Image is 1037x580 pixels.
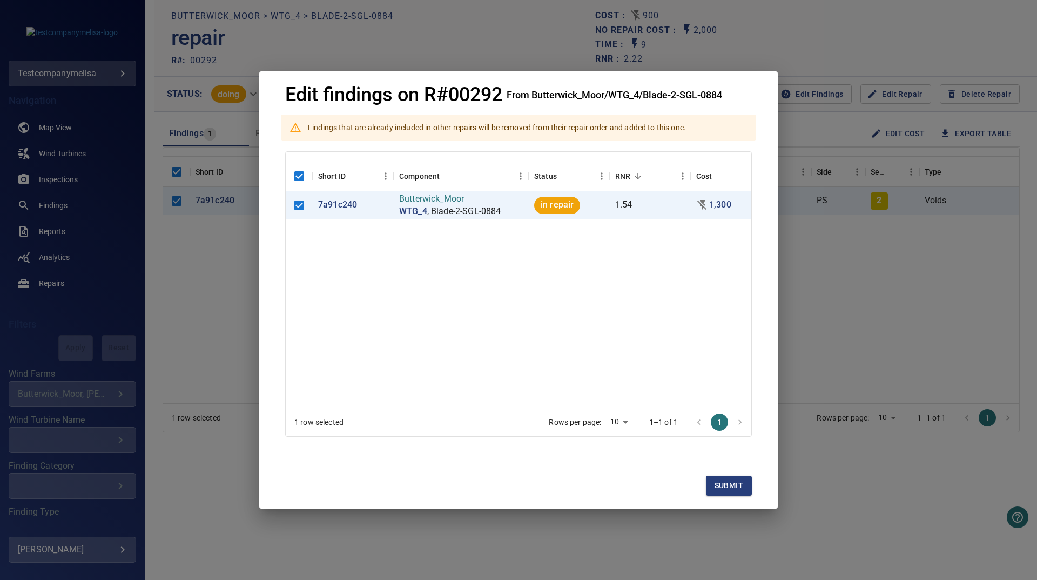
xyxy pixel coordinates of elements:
div: 1 row selected [294,417,344,428]
p: Butterwick_Moor [399,193,501,205]
button: Menu [675,168,691,184]
nav: pagination navigation [689,414,750,431]
p: Rows per page: [549,417,601,428]
div: Short ID [313,161,394,191]
a: 7a91c240 [318,199,357,211]
div: RNR [610,161,691,191]
button: Sort [557,169,572,184]
p: 1,300 [709,199,731,211]
div: Findings that are already included in other repairs will be removed from their repair order and a... [308,118,686,137]
button: Sort [346,169,361,184]
button: page 1 [711,414,728,431]
h4: From Butterwick_Moor/WTG_4/Blade-2-SGL-0884 [507,90,722,101]
button: Menu [513,168,529,184]
p: 1–1 of 1 [649,417,678,428]
p: 1.54 [615,199,632,211]
button: Sort [712,169,728,184]
button: Sort [440,169,455,184]
h1: Edit findings on R#00292 [285,84,502,106]
div: 10 [606,414,632,430]
svg: Manual cost [696,199,709,212]
div: Component [399,161,440,191]
div: Cost [691,161,772,191]
span: in repair [534,199,580,211]
a: WTG_4 [399,205,427,218]
button: Menu [378,168,394,184]
p: , Blade-2-SGL-0884 [427,205,501,218]
button: Submit [706,476,752,496]
div: Status [534,161,557,191]
button: Menu [594,168,610,184]
div: Status [529,161,610,191]
div: Component [394,161,529,191]
div: The base labour and equipment costs to repair the finding. Does not include the loss of productio... [696,161,712,191]
div: Repair Now Ratio: The ratio of the additional incurred cost of repair in 1 year and the cost of r... [615,161,630,191]
span: Submit [715,479,743,492]
div: Short ID [318,161,346,191]
button: Sort [630,169,645,184]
